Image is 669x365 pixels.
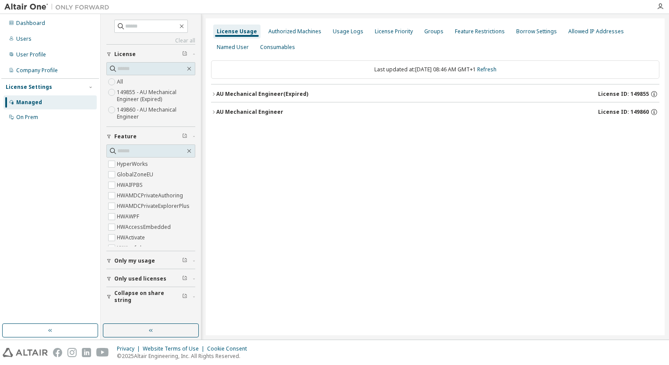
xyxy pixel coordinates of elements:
img: facebook.svg [53,348,62,357]
div: On Prem [16,114,38,121]
label: 149860 - AU Mechanical Engineer [117,105,195,122]
div: Named User [217,44,249,51]
div: Company Profile [16,67,58,74]
span: Feature [114,133,137,140]
img: altair_logo.svg [3,348,48,357]
a: Refresh [477,66,496,73]
div: User Profile [16,51,46,58]
button: Collapse on share string [106,287,195,306]
div: Groups [424,28,444,35]
label: HyperWorks [117,159,150,169]
p: © 2025 Altair Engineering, Inc. All Rights Reserved. [117,352,252,360]
button: AU Mechanical Engineer(Expired)License ID: 149855 [211,84,659,104]
label: HWAccessEmbedded [117,222,173,232]
span: Clear filter [182,257,187,264]
span: Only my usage [114,257,155,264]
div: Cookie Consent [207,345,252,352]
div: AU Mechanical Engineer (Expired) [216,91,308,98]
div: Users [16,35,32,42]
div: Last updated at: [DATE] 08:46 AM GMT+1 [211,60,659,79]
label: GlobalZoneEU [117,169,155,180]
label: 149855 - AU Mechanical Engineer (Expired) [117,87,195,105]
label: HWActivate [117,232,147,243]
img: instagram.svg [67,348,77,357]
a: Clear all [106,37,195,44]
div: Usage Logs [333,28,363,35]
button: Only used licenses [106,269,195,288]
img: linkedin.svg [82,348,91,357]
span: Clear filter [182,51,187,58]
span: Clear filter [182,293,187,300]
label: HWAMDCPrivateExplorerPlus [117,201,191,211]
div: Consumables [260,44,295,51]
div: License Priority [375,28,413,35]
span: License ID: 149860 [598,109,649,116]
button: Only my usage [106,251,195,270]
span: Collapse on share string [114,290,182,304]
div: Feature Restrictions [455,28,505,35]
div: Managed [16,99,42,106]
button: License [106,45,195,64]
span: License ID: 149855 [598,91,649,98]
label: HWAcufwh [117,243,145,253]
div: Website Terms of Use [143,345,207,352]
div: Allowed IP Addresses [568,28,624,35]
span: Only used licenses [114,275,166,282]
button: AU Mechanical EngineerLicense ID: 149860 [211,102,659,122]
button: Feature [106,127,195,146]
span: Clear filter [182,275,187,282]
span: License [114,51,136,58]
div: Authorized Machines [268,28,321,35]
label: All [117,77,125,87]
span: Clear filter [182,133,187,140]
label: HWAMDCPrivateAuthoring [117,190,185,201]
div: Borrow Settings [516,28,557,35]
img: Altair One [4,3,114,11]
div: Privacy [117,345,143,352]
label: HWAWPF [117,211,141,222]
div: License Settings [6,84,52,91]
div: Dashboard [16,20,45,27]
label: HWAIFPBS [117,180,144,190]
div: AU Mechanical Engineer [216,109,283,116]
div: License Usage [217,28,257,35]
img: youtube.svg [96,348,109,357]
